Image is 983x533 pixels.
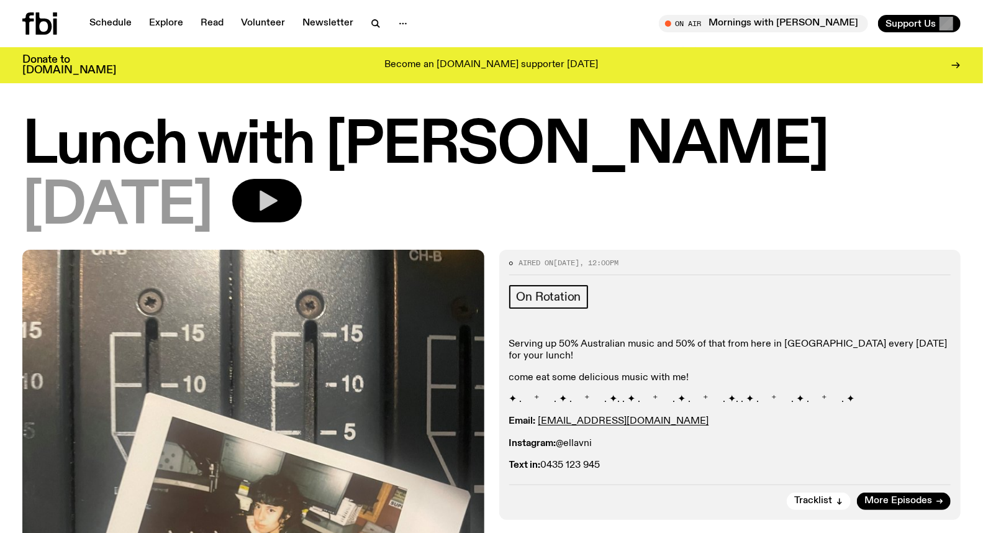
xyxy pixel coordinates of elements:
[509,394,951,406] p: ✦ . ⁺ . ✦ . ⁺ . ✦. . ✦ . ⁺ . ✦ . ⁺ . ✦. . ✦ . ⁺ . ✦ . ⁺ . ✦
[22,55,116,76] h3: Donate to [DOMAIN_NAME]
[295,15,361,32] a: Newsletter
[787,493,851,510] button: Tracklist
[193,15,231,32] a: Read
[509,460,951,471] p: 0435 123 945
[509,339,951,362] p: Serving up 50% Australian music and 50% of that from here in [GEOGRAPHIC_DATA] every [DATE] for y...
[517,290,581,304] span: On Rotation
[878,15,961,32] button: Support Us
[509,285,589,309] a: On Rotation
[509,439,556,449] strong: Instagram:
[519,258,554,268] span: Aired on
[886,18,936,29] span: Support Us
[509,372,951,384] p: come eat some delicious music with me!
[538,416,709,426] a: [EMAIL_ADDRESS][DOMAIN_NAME]
[509,438,951,450] p: @ellavni
[659,15,868,32] button: On AirMornings with [PERSON_NAME]
[673,19,862,28] span: Tune in live
[385,60,599,71] p: Become an [DOMAIN_NAME] supporter [DATE]
[142,15,191,32] a: Explore
[22,179,212,235] span: [DATE]
[794,496,832,506] span: Tracklist
[580,258,619,268] span: , 12:00pm
[22,118,961,174] h1: Lunch with [PERSON_NAME]
[233,15,292,32] a: Volunteer
[857,493,951,510] a: More Episodes
[864,496,932,506] span: More Episodes
[509,460,541,470] strong: Text in:
[509,416,536,426] strong: Email:
[82,15,139,32] a: Schedule
[554,258,580,268] span: [DATE]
